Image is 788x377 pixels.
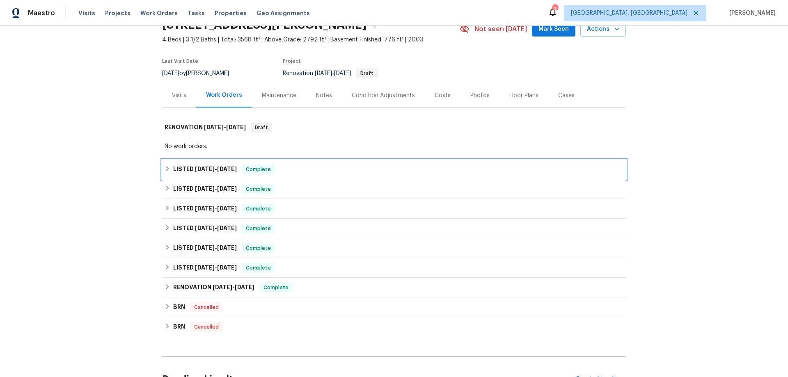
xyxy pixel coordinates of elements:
[162,278,626,297] div: RENOVATION [DATE]-[DATE]Complete
[173,243,237,253] h6: LISTED
[357,71,377,76] span: Draft
[243,244,274,252] span: Complete
[283,59,301,64] span: Project
[435,91,451,100] div: Costs
[213,284,232,290] span: [DATE]
[217,206,237,211] span: [DATE]
[217,166,237,172] span: [DATE]
[195,245,237,251] span: -
[195,225,237,231] span: -
[243,165,274,174] span: Complete
[191,303,222,311] span: Cancelled
[260,283,292,292] span: Complete
[165,123,246,133] h6: RENOVATION
[204,124,246,130] span: -
[162,219,626,238] div: LISTED [DATE]-[DATE]Complete
[206,91,242,99] div: Work Orders
[162,179,626,199] div: LISTED [DATE]-[DATE]Complete
[213,284,254,290] span: -
[283,71,378,76] span: Renovation
[217,265,237,270] span: [DATE]
[334,71,351,76] span: [DATE]
[243,185,274,193] span: Complete
[173,165,237,174] h6: LISTED
[162,317,626,337] div: BRN Cancelled
[165,142,623,151] div: No work orders.
[204,124,224,130] span: [DATE]
[243,205,274,213] span: Complete
[173,322,185,332] h6: BRN
[105,9,131,17] span: Projects
[173,283,254,292] h6: RENOVATION
[173,204,237,214] h6: LISTED
[172,91,186,100] div: Visits
[195,245,215,251] span: [DATE]
[532,22,575,37] button: Mark Seen
[195,265,215,270] span: [DATE]
[571,9,687,17] span: [GEOGRAPHIC_DATA], [GEOGRAPHIC_DATA]
[580,22,626,37] button: Actions
[315,71,332,76] span: [DATE]
[173,184,237,194] h6: LISTED
[217,245,237,251] span: [DATE]
[195,206,215,211] span: [DATE]
[552,5,558,13] div: 1
[226,124,246,130] span: [DATE]
[195,225,215,231] span: [DATE]
[162,69,239,78] div: by [PERSON_NAME]
[162,21,367,29] h2: [STREET_ADDRESS][PERSON_NAME]
[162,297,626,317] div: BRN Cancelled
[195,206,237,211] span: -
[140,9,178,17] span: Work Orders
[352,91,415,100] div: Condition Adjustments
[315,71,351,76] span: -
[162,258,626,278] div: LISTED [DATE]-[DATE]Complete
[195,186,237,192] span: -
[470,91,490,100] div: Photos
[558,91,575,100] div: Cases
[217,186,237,192] span: [DATE]
[587,24,619,34] span: Actions
[78,9,95,17] span: Visits
[162,59,198,64] span: Last Visit Date
[191,323,222,331] span: Cancelled
[215,9,247,17] span: Properties
[188,10,205,16] span: Tasks
[217,225,237,231] span: [DATE]
[195,186,215,192] span: [DATE]
[195,265,237,270] span: -
[538,24,569,34] span: Mark Seen
[257,9,310,17] span: Geo Assignments
[162,71,179,76] span: [DATE]
[509,91,538,100] div: Floor Plans
[195,166,237,172] span: -
[162,238,626,258] div: LISTED [DATE]-[DATE]Complete
[726,9,776,17] span: [PERSON_NAME]
[162,160,626,179] div: LISTED [DATE]-[DATE]Complete
[243,224,274,233] span: Complete
[162,36,460,44] span: 4 Beds | 3 1/2 Baths | Total: 3568 ft² | Above Grade: 2792 ft² | Basement Finished: 776 ft² | 2003
[173,263,237,273] h6: LISTED
[474,25,527,33] span: Not seen [DATE]
[173,302,185,312] h6: BRN
[316,91,332,100] div: Notes
[173,224,237,233] h6: LISTED
[243,264,274,272] span: Complete
[235,284,254,290] span: [DATE]
[195,166,215,172] span: [DATE]
[162,114,626,141] div: RENOVATION [DATE]-[DATE]Draft
[28,9,55,17] span: Maestro
[262,91,296,100] div: Maintenance
[252,123,271,132] span: Draft
[162,199,626,219] div: LISTED [DATE]-[DATE]Complete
